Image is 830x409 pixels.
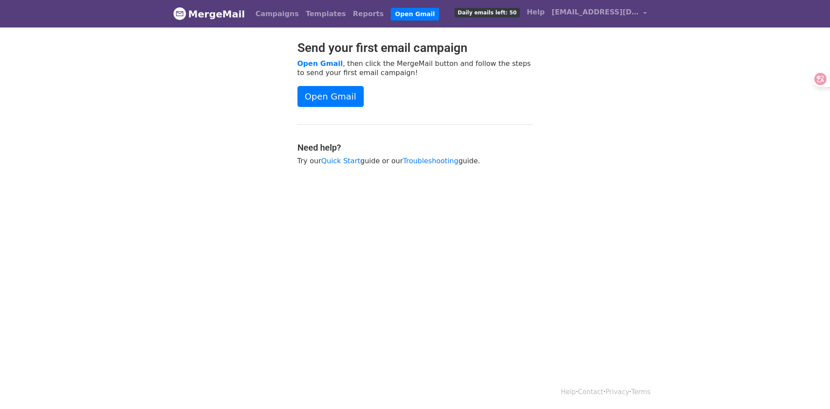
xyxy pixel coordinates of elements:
[451,3,523,21] a: Daily emails left: 50
[297,86,364,107] a: Open Gmail
[297,142,533,153] h4: Need help?
[605,388,629,396] a: Privacy
[321,157,360,165] a: Quick Start
[552,7,639,17] span: [EMAIL_ADDRESS][DOMAIN_NAME]
[349,5,387,23] a: Reports
[302,5,349,23] a: Templates
[391,8,439,21] a: Open Gmail
[252,5,302,23] a: Campaigns
[173,7,186,20] img: MergeMail logo
[578,388,603,396] a: Contact
[548,3,650,24] a: [EMAIL_ADDRESS][DOMAIN_NAME]
[173,5,245,23] a: MergeMail
[297,156,533,165] p: Try our guide or our guide.
[561,388,576,396] a: Help
[523,3,548,21] a: Help
[297,59,533,77] p: , then click the MergeMail button and follow the steps to send your first email campaign!
[454,8,519,17] span: Daily emails left: 50
[297,59,343,68] a: Open Gmail
[631,388,650,396] a: Terms
[403,157,458,165] a: Troubleshooting
[297,41,533,55] h2: Send your first email campaign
